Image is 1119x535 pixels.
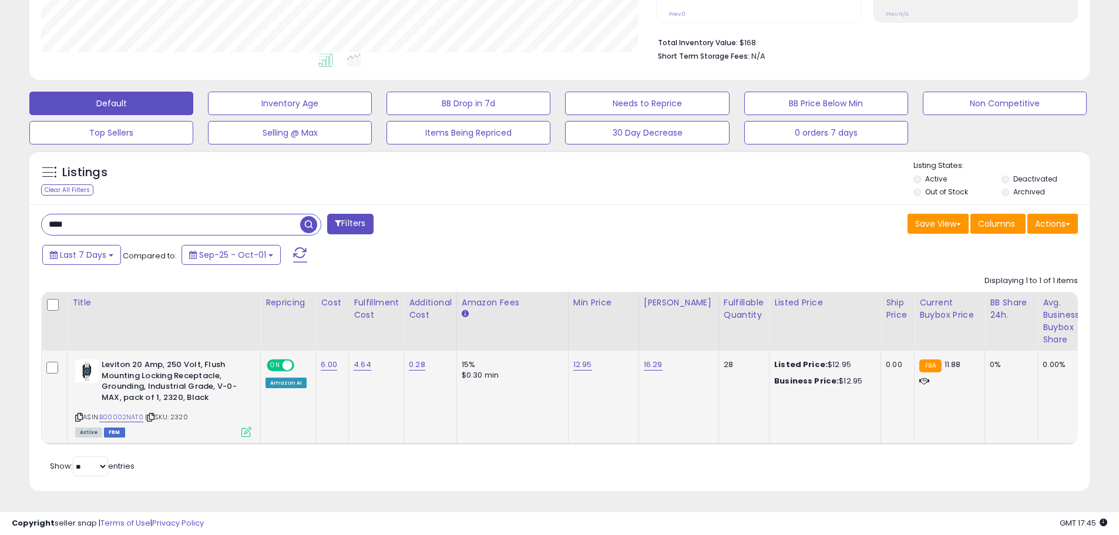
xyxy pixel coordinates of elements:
a: 0.28 [409,359,425,371]
div: Title [72,297,256,309]
div: Amazon Fees [462,297,563,309]
span: Show: entries [50,460,135,472]
button: 30 Day Decrease [565,121,729,144]
b: Total Inventory Value: [658,38,738,48]
p: Listing States: [913,160,1090,171]
span: Last 7 Days [60,249,106,261]
button: Top Sellers [29,121,193,144]
span: N/A [751,51,765,62]
div: [PERSON_NAME] [644,297,714,309]
div: 28 [724,359,760,370]
button: Last 7 Days [42,245,121,265]
div: Displaying 1 to 1 of 1 items [984,275,1078,287]
b: Listed Price: [774,359,828,370]
button: BB Price Below Min [744,92,908,115]
span: Compared to: [123,250,177,261]
div: Listed Price [774,297,876,309]
button: Selling @ Max [208,121,372,144]
button: Filters [327,214,373,234]
span: FBM [104,428,125,438]
a: 6.00 [321,359,337,371]
div: seller snap | | [12,518,204,529]
div: Avg. Business Buybox Share [1043,297,1086,346]
div: Ship Price [886,297,909,321]
div: $12.95 [774,359,872,370]
small: Amazon Fees. [462,309,469,319]
span: 2025-10-9 17:45 GMT [1060,517,1107,529]
label: Out of Stock [925,187,968,197]
li: $168 [658,35,1069,49]
label: Active [925,174,947,184]
small: Prev: 0 [669,11,685,18]
div: $0.30 min [462,370,559,381]
button: Columns [970,214,1026,234]
span: All listings currently available for purchase on Amazon [75,428,102,438]
a: Privacy Policy [152,517,204,529]
b: Leviton 20 Amp, 250 Volt, Flush Mounting Locking Receptacle, Grounding, Industrial Grade, V-0-MAX... [102,359,244,406]
button: Default [29,92,193,115]
button: Save View [908,214,969,234]
button: 0 orders 7 days [744,121,908,144]
small: FBA [919,359,941,372]
button: Non Competitive [923,92,1087,115]
img: 31E+Wc99qPL._SL40_.jpg [75,359,99,383]
h5: Listings [62,164,107,181]
div: Additional Cost [409,297,452,321]
label: Deactivated [1013,174,1057,184]
button: Items Being Repriced [387,121,550,144]
a: 16.29 [644,359,663,371]
span: Columns [978,218,1015,230]
div: 0.00 [886,359,905,370]
a: Terms of Use [100,517,150,529]
div: 0.00% [1043,359,1081,370]
div: 15% [462,359,559,370]
div: Fulfillable Quantity [724,297,764,321]
span: Sep-25 - Oct-01 [199,249,266,261]
div: $12.95 [774,376,872,386]
strong: Copyright [12,517,55,529]
div: ASIN: [75,359,251,436]
div: Cost [321,297,344,309]
button: Actions [1027,214,1078,234]
div: Min Price [573,297,634,309]
span: | SKU: 2320 [145,412,188,422]
b: Business Price: [774,375,839,386]
button: Sep-25 - Oct-01 [182,245,281,265]
span: OFF [293,361,311,371]
b: Short Term Storage Fees: [658,51,750,61]
a: 4.64 [354,359,371,371]
small: Prev: N/A [886,11,909,18]
button: BB Drop in 7d [387,92,550,115]
div: Amazon AI [266,378,307,388]
div: Repricing [266,297,311,309]
button: Inventory Age [208,92,372,115]
a: B00002NAT0 [99,412,143,422]
label: Archived [1013,187,1045,197]
span: 11.88 [945,359,961,370]
div: BB Share 24h. [990,297,1033,321]
div: Fulfillment Cost [354,297,399,321]
div: Clear All Filters [41,184,93,196]
div: Current Buybox Price [919,297,980,321]
button: Needs to Reprice [565,92,729,115]
span: ON [268,361,283,371]
a: 12.95 [573,359,592,371]
div: 0% [990,359,1029,370]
